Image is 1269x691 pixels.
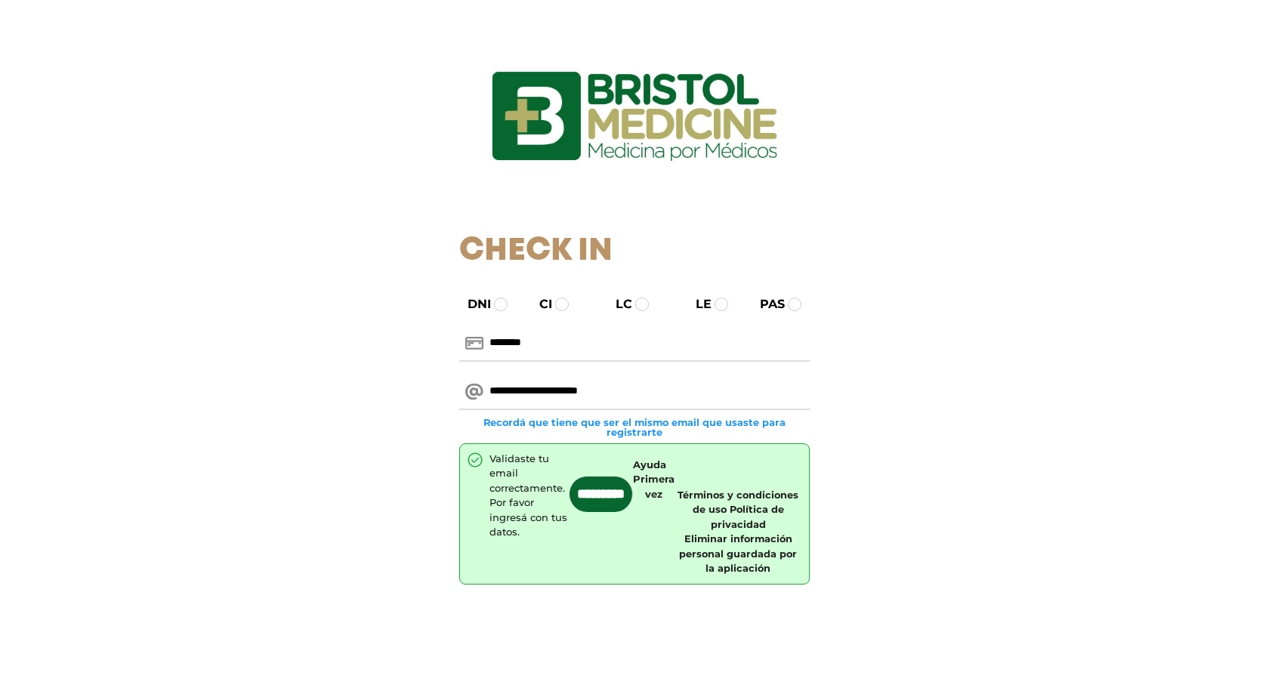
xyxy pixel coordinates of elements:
a: Ayuda [633,458,666,473]
label: DNI [454,295,491,313]
a: Eliminar información personal guardada por la aplicación [679,533,797,574]
label: PAS [746,295,785,313]
img: logo_ingresarbristol.jpg [431,18,838,214]
small: Recordá que tiene que ser el mismo email que usaste para registrarte [459,418,810,437]
div: | [663,488,813,576]
label: LC [602,295,632,313]
a: Política de privacidad [711,504,784,530]
a: Términos y condiciones de uso [678,489,798,516]
label: LE [682,295,712,313]
h1: Check In [459,233,810,270]
a: Primera vez [633,472,675,501]
label: CI [526,295,552,313]
div: Validaste tu email correctamente. Por favor ingresá con tus datos. [489,452,569,540]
